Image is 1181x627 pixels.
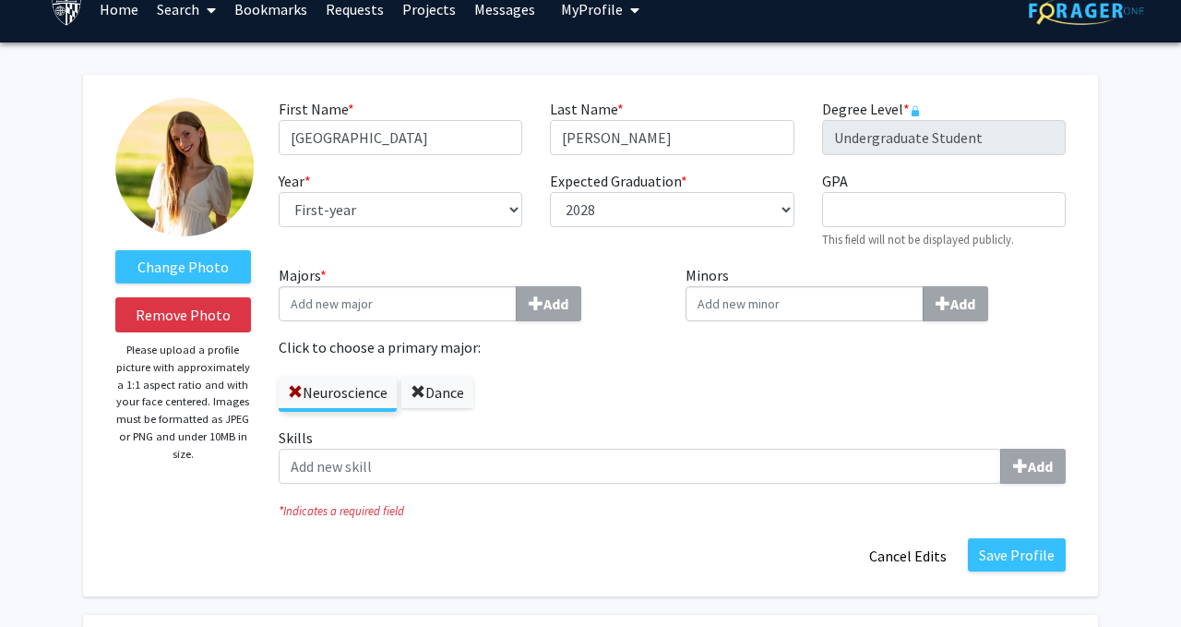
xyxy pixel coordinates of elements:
[279,98,354,120] label: First Name
[550,98,624,120] label: Last Name
[279,502,1066,520] i: Indicates a required field
[115,250,251,283] label: ChangeProfile Picture
[279,264,659,321] label: Majors
[686,264,1066,321] label: Minors
[543,295,568,313] b: Add
[279,377,397,408] label: Neuroscience
[279,449,1001,484] input: SkillsAdd
[279,286,517,321] input: Majors*Add
[115,342,251,463] p: Please upload a profile picture with approximately a 1:1 aspect ratio and with your face centered...
[968,538,1066,572] button: Save Profile
[14,544,78,613] iframe: Chat
[279,427,1066,484] label: Skills
[686,286,924,321] input: MinorsAdd
[822,98,921,120] label: Degree Level
[857,538,959,573] button: Cancel Edits
[115,297,251,332] button: Remove Photo
[923,286,988,321] button: Minors
[910,105,921,116] svg: This information is provided and automatically updated by Johns Hopkins University and is not edi...
[550,170,687,192] label: Expected Graduation
[1000,449,1066,484] button: Skills
[822,170,848,192] label: GPA
[401,377,473,408] label: Dance
[516,286,581,321] button: Majors*
[822,232,1014,247] small: This field will not be displayed publicly.
[279,336,659,358] label: Click to choose a primary major:
[115,98,254,236] img: Profile Picture
[1028,457,1053,476] b: Add
[950,295,975,313] b: Add
[279,170,311,192] label: Year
